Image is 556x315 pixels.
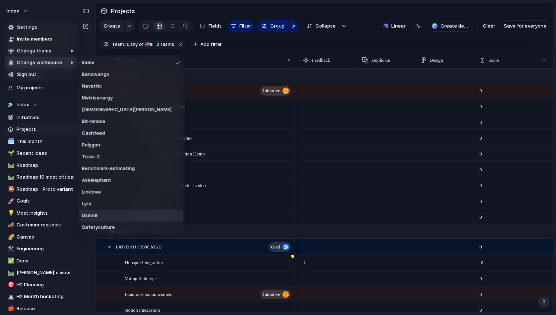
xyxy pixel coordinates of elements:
[82,177,111,184] span: Askelephant
[17,36,52,43] span: Invite members
[17,47,51,55] span: Change theme
[82,165,135,172] span: Benchmark-estimating
[17,24,37,31] span: Settings
[82,106,172,114] span: [DEMOGRAPHIC_DATA][PERSON_NAME]
[17,71,36,78] span: Sign out
[82,94,113,102] span: Metrisenergy
[82,71,110,78] span: Bandwango
[82,59,95,67] span: Index
[82,200,92,208] span: Lyra
[82,142,100,149] span: Polygon
[82,212,98,219] span: Dsmn8
[82,224,115,231] span: Safetyculture
[82,153,100,161] span: Truss-2
[82,118,106,125] span: Bit-nimble
[17,59,62,67] span: Change workspace
[82,130,105,137] span: Cashfeed
[82,83,102,90] span: Navattic
[82,189,101,196] span: Linktree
